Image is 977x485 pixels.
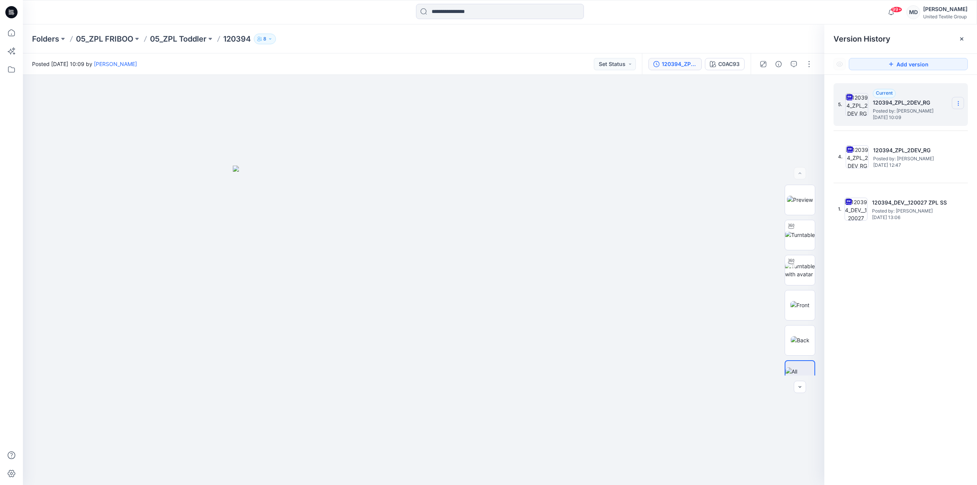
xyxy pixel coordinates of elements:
p: 120394 [223,34,251,44]
img: Front [790,301,809,309]
img: Back [791,336,809,344]
div: 120394_ZPL_2DEV_RG [662,60,697,68]
button: Add version [849,58,968,70]
span: 99+ [891,6,902,13]
a: 05_ZPL Toddler [150,34,206,44]
div: United Textile Group [923,14,967,19]
span: Version History [834,34,890,44]
button: 8 [254,34,276,44]
span: Posted [DATE] 10:09 by [32,60,137,68]
img: 120394_DEV__120027 ZPL SS [845,198,867,221]
button: C0AC93 [705,58,745,70]
button: Close [959,36,965,42]
span: Current [876,90,893,96]
div: MD [906,5,920,19]
span: [DATE] 12:47 [873,163,950,168]
span: [DATE] 13:06 [872,215,948,220]
button: Details [772,58,785,70]
div: [PERSON_NAME] [923,5,967,14]
img: 120394_ZPL_2DEV_RG [845,93,868,116]
span: [DATE] 10:09 [873,115,949,120]
img: Preview [787,196,813,204]
p: 8 [263,35,266,43]
button: Show Hidden Versions [834,58,846,70]
span: 4. [838,153,843,160]
h5: 120394_ZPL_2DEV_RG [873,98,949,107]
img: 120394_ZPL_2DEV_RG [846,145,869,168]
img: Turntable with avatar [785,262,815,278]
h5: 120394_DEV__120027 ZPL SS [872,198,948,207]
img: Turntable [785,231,815,239]
span: Posted by: Lise Stougaard [872,207,948,215]
div: C0AC93 [718,60,740,68]
a: 05_ZPL FRIBOO [76,34,133,44]
h5: 120394_ZPL_2DEV_RG [873,146,950,155]
span: 5. [838,101,842,108]
img: All colorways [785,367,814,383]
button: 120394_ZPL_2DEV_RG [648,58,702,70]
span: Posted by: Rita Garneliene [873,155,950,163]
a: [PERSON_NAME] [94,61,137,67]
a: Folders [32,34,59,44]
span: 1. [838,206,842,213]
span: Posted by: Rita Garneliene [873,107,949,115]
